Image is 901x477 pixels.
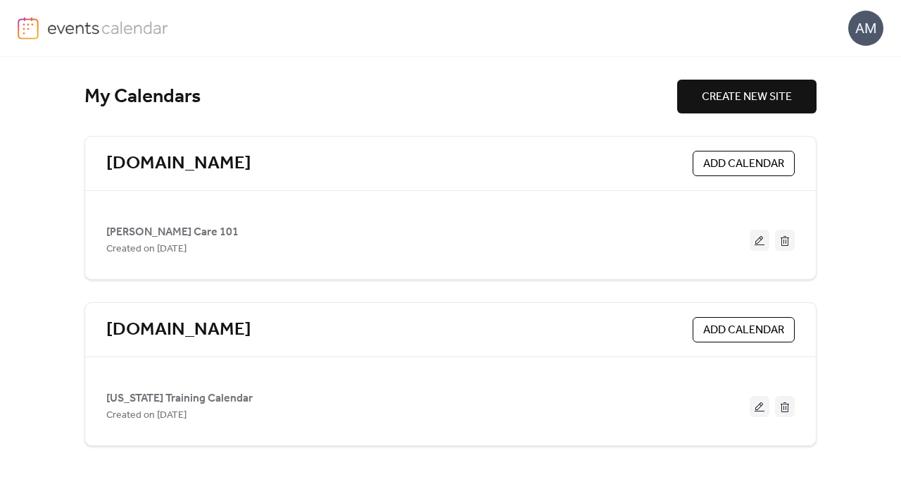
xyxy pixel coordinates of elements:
[848,11,883,46] div: AM
[106,224,239,241] span: [PERSON_NAME] Care 101
[106,395,253,402] a: [US_STATE] Training Calendar
[703,322,784,339] span: ADD CALENDAR
[106,407,187,424] span: Created on [DATE]
[106,228,239,236] a: [PERSON_NAME] Care 101
[106,241,187,258] span: Created on [DATE]
[18,17,39,39] img: logo
[84,85,677,109] div: My Calendars
[106,152,251,175] a: [DOMAIN_NAME]
[47,17,169,38] img: logo-type
[106,318,251,342] a: [DOMAIN_NAME]
[677,80,817,113] button: CREATE NEW SITE
[693,151,795,176] button: ADD CALENDAR
[693,317,795,342] button: ADD CALENDAR
[702,89,792,106] span: CREATE NEW SITE
[703,156,784,173] span: ADD CALENDAR
[106,390,253,407] span: [US_STATE] Training Calendar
